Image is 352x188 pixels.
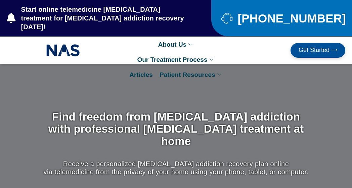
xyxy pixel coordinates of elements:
a: Start online telemedicine [MEDICAL_DATA] treatment for [MEDICAL_DATA] addiction recovery [DATE]! [7,5,184,31]
a: [PHONE_NUMBER] [221,12,335,24]
span: [PHONE_NUMBER] [236,14,346,22]
span: Start online telemedicine [MEDICAL_DATA] treatment for [MEDICAL_DATA] addiction recovery [DATE]! [19,5,184,31]
a: Get Started [291,43,345,58]
a: About Us [155,37,197,52]
span: Get Started [299,47,329,54]
a: Our Treatment Process [134,52,218,67]
p: Receive a personalized [MEDICAL_DATA] addiction recovery plan online via telemedicine from the pr... [42,160,310,176]
a: Patient Resources [156,67,226,82]
a: Articles [126,67,156,82]
img: NAS_email_signature-removebg-preview.png [46,43,80,58]
h1: Find freedom from [MEDICAL_DATA] addiction with professional [MEDICAL_DATA] treatment at home [42,111,310,147]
